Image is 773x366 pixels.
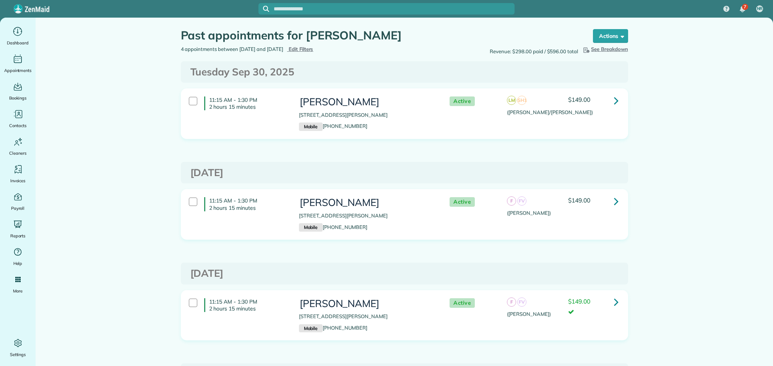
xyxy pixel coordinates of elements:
span: 7 [744,4,746,10]
button: Focus search [258,6,269,12]
span: ([PERSON_NAME]) [507,210,551,216]
p: [STREET_ADDRESS][PERSON_NAME] [299,111,434,119]
a: Edit Filters [287,46,313,52]
span: F [507,196,516,206]
a: Settings [3,337,32,358]
span: Payroll [11,204,25,212]
p: 2 hours 15 minutes [209,103,287,110]
h1: Past appointments for [PERSON_NAME] [181,29,578,42]
h4: 11:15 AM - 1:30 PM [204,96,287,110]
p: [STREET_ADDRESS][PERSON_NAME] [299,212,434,220]
span: $149.00 [568,297,590,305]
p: 2 hours 15 minutes [209,204,287,211]
div: 4 appointments between [DATE] and [DATE] [175,46,404,53]
span: More [13,287,23,295]
p: [STREET_ADDRESS][PERSON_NAME] [299,313,434,320]
h4: 11:15 AM - 1:30 PM [204,298,287,312]
span: FV [517,297,526,307]
p: 2 hours 15 minutes [209,305,287,312]
span: SH1 [517,96,526,105]
span: ([PERSON_NAME]/[PERSON_NAME]) [507,109,593,115]
button: See Breakdown [582,46,628,53]
span: Revenue: $298.00 paid / $596.00 total [490,48,578,56]
span: Dashboard [7,39,29,47]
span: NR [757,6,763,12]
span: Invoices [10,177,26,185]
span: Active [450,96,475,106]
a: Payroll [3,191,32,212]
a: Contacts [3,108,32,129]
h3: Tuesday Sep 30, 2025 [190,67,619,78]
small: Mobile [299,123,323,131]
button: Actions [593,29,628,43]
span: Active [450,298,475,308]
span: Cleaners [9,149,26,157]
svg: Focus search [263,6,269,12]
span: Edit Filters [289,46,313,52]
h3: [DATE] [190,167,619,178]
a: Appointments [3,53,32,74]
h3: [PERSON_NAME] [299,96,434,108]
a: Invoices [3,163,32,185]
span: $149.00 [568,96,590,103]
a: Dashboard [3,25,32,47]
a: Mobile[PHONE_NUMBER] [299,325,367,331]
a: Cleaners [3,136,32,157]
small: Mobile [299,324,323,333]
span: Settings [10,351,26,358]
span: Bookings [9,94,27,102]
span: LM [507,96,516,105]
span: Contacts [9,122,26,129]
span: Appointments [4,67,32,74]
a: Help [3,246,32,267]
h4: 11:15 AM - 1:30 PM [204,197,287,211]
span: $149.00 [568,196,590,204]
span: ([PERSON_NAME]) [507,311,551,317]
div: 7 unread notifications [734,1,750,18]
span: FV [517,196,526,206]
span: F [507,297,516,307]
a: Reports [3,218,32,240]
h3: [PERSON_NAME] [299,197,434,208]
h3: [DATE] [190,268,619,279]
a: Mobile[PHONE_NUMBER] [299,123,367,129]
span: Active [450,197,475,207]
span: Reports [10,232,26,240]
span: Help [13,260,23,267]
small: Mobile [299,223,323,232]
a: Mobile[PHONE_NUMBER] [299,224,367,230]
h3: [PERSON_NAME] [299,298,434,309]
a: Bookings [3,80,32,102]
